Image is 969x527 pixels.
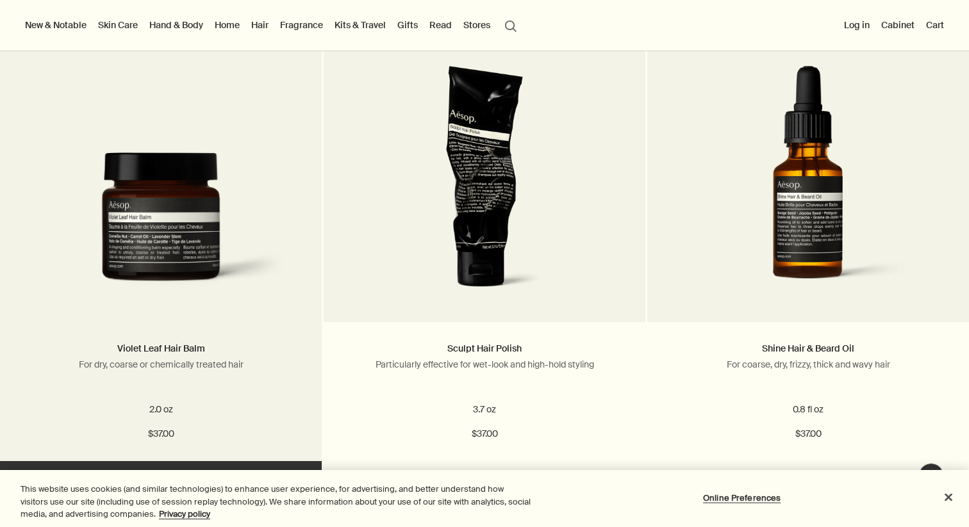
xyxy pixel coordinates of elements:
[447,343,522,354] a: Sculpt Hair Polish
[212,17,242,33] a: Home
[21,483,533,521] div: This website uses cookies (and similar technologies) to enhance user experience, for advertising,...
[879,17,917,33] a: Cabinet
[277,17,326,33] a: Fragrance
[427,17,454,33] a: Read
[686,66,929,303] img: Shine Hair & Beard Oil 25mL with pipette
[647,66,969,322] a: Shine Hair & Beard Oil 25mL with pipette
[22,17,89,33] button: New & Notable
[147,17,206,33] a: Hand & Body
[841,17,872,33] button: Log in
[461,17,493,33] button: Stores
[19,152,302,303] img: Violet Leaf Hair Balm in amber jar
[148,426,174,442] span: $37.00
[923,17,947,33] button: Cart
[385,66,584,303] img: Sculpt Hair Polish in black tube.
[324,66,645,322] a: Sculpt Hair Polish in black tube.
[499,13,522,37] button: Open search
[762,343,854,354] a: Shine Hair & Beard Oil
[95,17,140,33] a: Skin Care
[343,359,626,370] p: Particularly effective for wet-look and high-hold styling
[159,508,210,519] a: More information about your privacy, opens in a new tab
[395,17,420,33] a: Gifts
[332,17,388,33] a: Kits & Travel
[667,359,950,370] p: For coarse, dry, frizzy, thick and wavy hair
[249,17,271,33] a: Hair
[19,359,302,370] p: For dry, coarse or chemically treated hair
[472,426,498,442] span: $37.00
[918,463,944,489] button: Live Assistance
[795,426,822,442] span: $37.00
[117,343,205,354] a: Violet Leaf Hair Balm
[702,485,782,510] button: Online Preferences, Opens the preference center dialog
[934,483,963,511] button: Close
